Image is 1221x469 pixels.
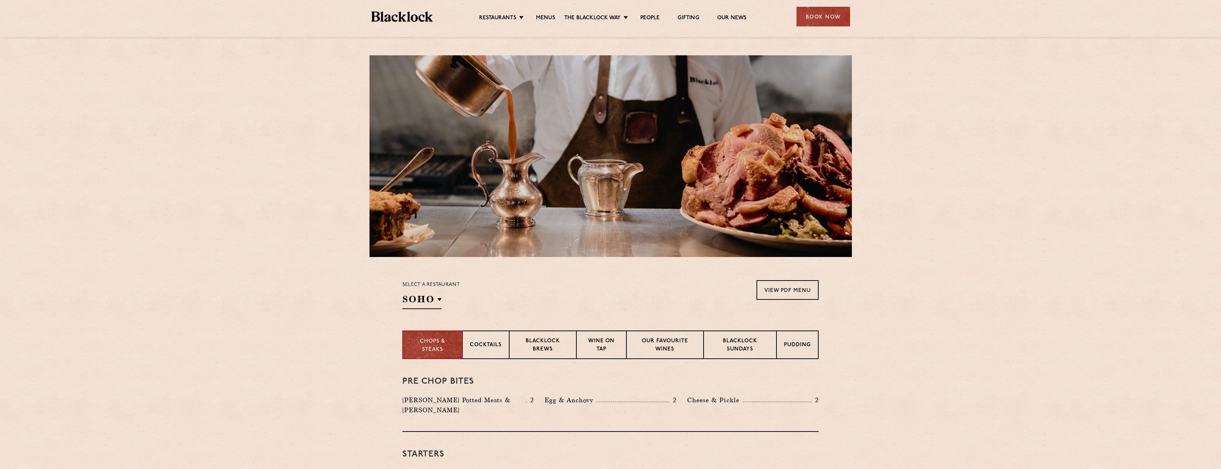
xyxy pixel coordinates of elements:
a: People [640,15,660,22]
a: Our News [717,15,747,22]
p: [PERSON_NAME] Potted Meats & [PERSON_NAME] [402,395,526,415]
p: Cocktails [470,341,502,350]
p: Pudding [784,341,811,350]
p: Chops & Steaks [410,338,455,354]
p: Select a restaurant [402,280,460,289]
p: 2 [811,395,819,405]
p: Cheese & Pickle [687,395,743,405]
p: Blacklock Brews [517,337,569,354]
a: View PDF Menu [756,280,819,300]
a: Menus [536,15,555,22]
h3: Pre Chop Bites [402,377,819,386]
h3: Starters [402,450,819,459]
p: 2 [669,395,676,405]
p: 2 [527,395,534,405]
a: The Blacklock Way [564,15,621,22]
p: Wine on Tap [584,337,619,354]
a: Gifting [677,15,699,22]
img: BL_Textured_Logo-footer-cropped.svg [371,11,433,22]
div: Book Now [796,7,850,26]
p: Egg & Anchovy [545,395,597,405]
p: Blacklock Sundays [711,337,769,354]
h2: SOHO [402,293,442,309]
a: Restaurants [479,15,516,22]
p: Our favourite wines [634,337,696,354]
